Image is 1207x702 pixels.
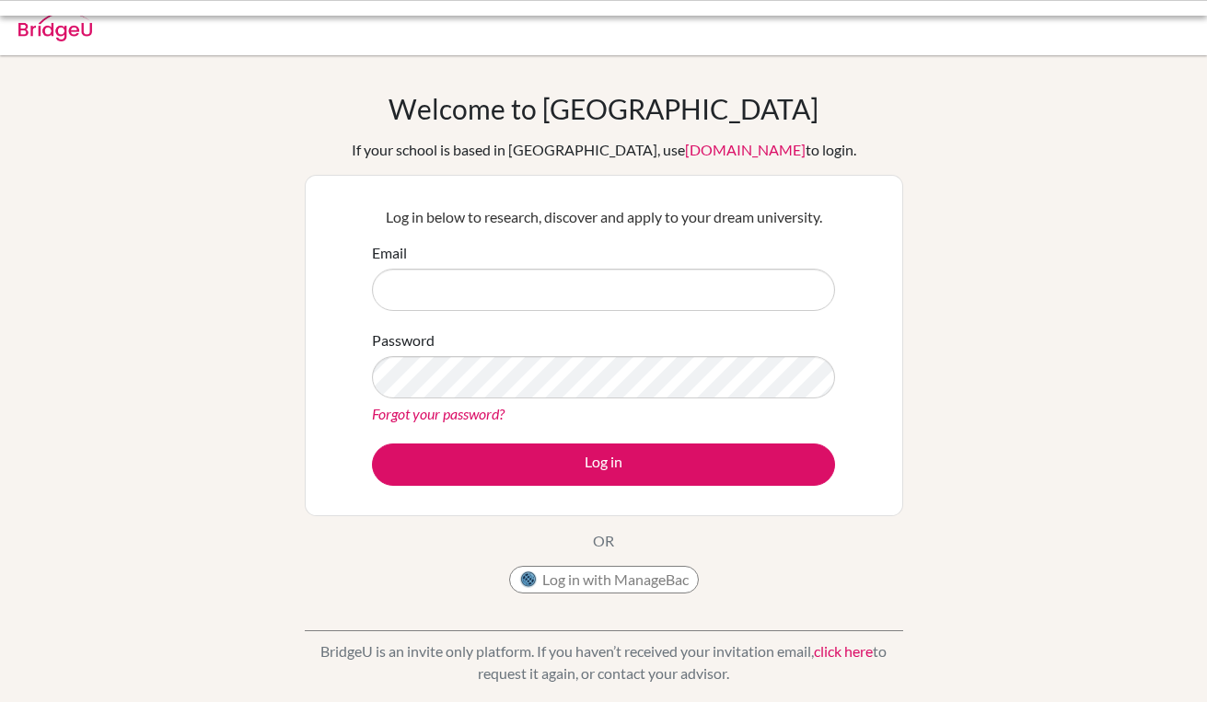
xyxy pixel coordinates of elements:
[352,139,856,161] div: If your school is based in [GEOGRAPHIC_DATA], use to login.
[372,443,835,486] button: Log in
[70,15,862,37] div: This confirmation link has already been used
[814,642,873,660] a: click here
[372,329,435,351] label: Password
[372,242,407,264] label: Email
[509,566,699,593] button: Log in with ManageBac
[389,92,818,125] h1: Welcome to [GEOGRAPHIC_DATA]
[685,141,806,158] a: [DOMAIN_NAME]
[18,12,92,41] img: Bridge-U
[372,206,835,228] p: Log in below to research, discover and apply to your dream university.
[305,640,903,685] p: BridgeU is an invite only platform. If you haven’t received your invitation email, to request it ...
[593,530,614,552] p: OR
[372,405,505,422] a: Forgot your password?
